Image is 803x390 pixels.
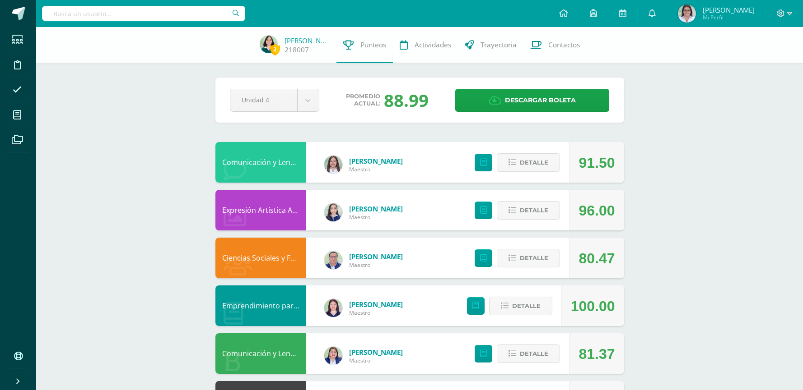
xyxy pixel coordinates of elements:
img: 360951c6672e02766e5b7d72674f168c.png [324,203,342,221]
div: 81.37 [579,334,615,374]
a: Descargar boleta [455,89,609,112]
span: Maestro [349,357,403,364]
span: Contactos [548,40,580,50]
a: [PERSON_NAME] [349,300,403,309]
span: Punteos [360,40,386,50]
button: Detalle [497,249,560,267]
div: 91.50 [579,142,615,183]
button: Detalle [489,297,552,315]
div: Comunicación y Lenguaje, Idioma Español [215,333,306,374]
a: [PERSON_NAME] [349,156,403,165]
a: Actividades [393,27,458,63]
a: [PERSON_NAME] [349,348,403,357]
div: Expresión Artística ARTES PLÁSTICAS [215,190,306,230]
img: a452c7054714546f759a1a740f2e8572.png [324,299,342,317]
span: Maestro [349,213,403,221]
a: [PERSON_NAME] [349,204,403,213]
div: 80.47 [579,238,615,279]
a: 218007 [285,45,309,55]
span: Maestro [349,261,403,269]
span: Mi Perfil [703,14,755,21]
span: Detalle [520,154,548,171]
span: Descargar boleta [505,89,576,111]
button: Detalle [497,201,560,220]
span: Unidad 4 [242,89,286,110]
input: Busca un usuario... [42,6,245,21]
img: 97caf0f34450839a27c93473503a1ec1.png [324,347,342,365]
span: Actividades [415,40,451,50]
div: 88.99 [384,88,429,112]
span: Detalle [512,298,541,314]
a: Punteos [336,27,393,63]
img: 5bf59a8f1d34e40244a609435b7dd35c.png [260,35,278,53]
span: Trayectoria [481,40,517,50]
button: Detalle [497,153,560,172]
div: Comunicación y Lenguaje, Inglés [215,142,306,183]
img: acecb51a315cac2de2e3deefdb732c9f.png [324,156,342,174]
span: Promedio actual: [346,93,380,107]
div: 100.00 [571,286,615,326]
span: Maestro [349,165,403,173]
img: 69aa824f1337ad42e7257fae7599adbb.png [678,5,696,23]
span: 2 [270,44,280,55]
img: c1c1b07ef08c5b34f56a5eb7b3c08b85.png [324,251,342,269]
div: Emprendimiento para la Productividad [215,285,306,326]
button: Detalle [497,344,560,363]
span: Maestro [349,309,403,317]
div: Ciencias Sociales y Formación Ciudadana [215,238,306,278]
a: [PERSON_NAME] [285,36,330,45]
a: Trayectoria [458,27,523,63]
span: Detalle [520,250,548,266]
span: Detalle [520,345,548,362]
div: 96.00 [579,190,615,231]
span: Detalle [520,202,548,219]
a: [PERSON_NAME] [349,252,403,261]
span: [PERSON_NAME] [703,5,755,14]
a: Contactos [523,27,587,63]
a: Unidad 4 [230,89,319,111]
